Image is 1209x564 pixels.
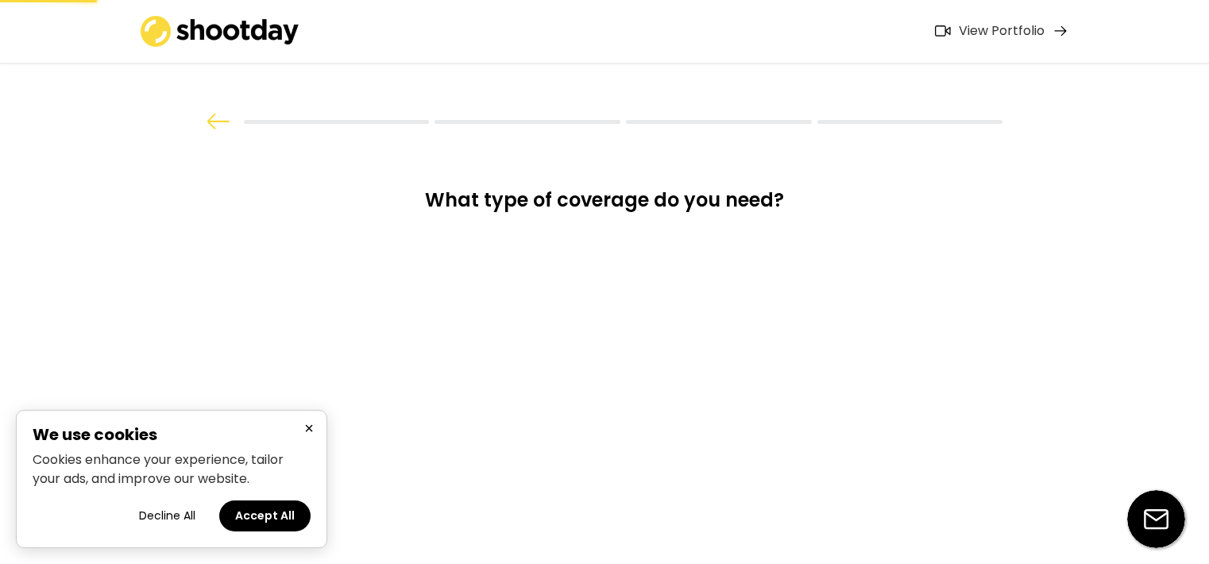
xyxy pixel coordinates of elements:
[299,419,319,438] button: Close cookie banner
[123,500,211,531] button: Decline all cookies
[935,25,951,37] img: Icon%20feather-video%402x.png
[141,16,299,47] img: shootday_logo.png
[219,500,311,531] button: Accept all cookies
[207,114,230,129] img: arrow%20back.svg
[33,450,311,489] p: Cookies enhance your experience, tailor your ads, and improve our website.
[33,427,311,442] h2: We use cookies
[388,187,821,225] div: What type of coverage do you need?
[1127,490,1185,548] img: email-icon%20%281%29.svg
[959,23,1045,40] div: View Portfolio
